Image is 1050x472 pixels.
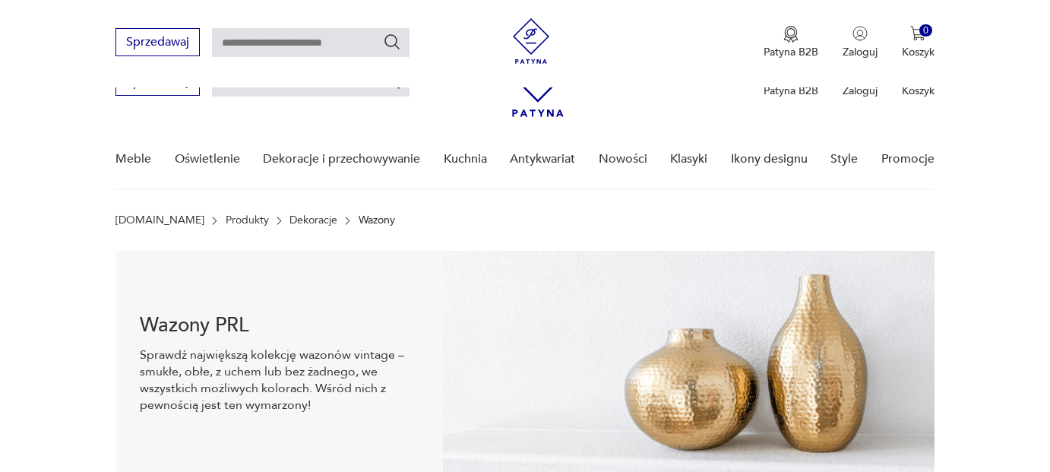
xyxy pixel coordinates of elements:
a: Ikona medaluPatyna B2B [764,26,818,59]
a: Antykwariat [510,130,575,188]
img: Ikona medalu [783,26,799,43]
div: 0 [919,24,932,37]
a: Nowości [599,130,647,188]
button: Sprzedawaj [115,28,200,56]
a: Meble [115,130,151,188]
img: Ikonka użytkownika [852,26,868,41]
button: Szukaj [383,33,401,51]
a: Klasyki [670,130,707,188]
p: Zaloguj [843,84,878,98]
p: Patyna B2B [764,45,818,59]
p: Koszyk [902,45,935,59]
a: [DOMAIN_NAME] [115,214,204,226]
a: Sprzedawaj [115,78,200,88]
img: Ikona koszyka [910,26,925,41]
p: Wazony [359,214,395,226]
p: Sprawdź największą kolekcję wazonów vintage – smukłe, obłe, z uchem lub bez żadnego, we wszystkic... [140,347,419,413]
button: Zaloguj [843,26,878,59]
p: Koszyk [902,84,935,98]
a: Kuchnia [444,130,487,188]
p: Patyna B2B [764,84,818,98]
a: Dekoracje i przechowywanie [263,130,420,188]
a: Sprzedawaj [115,38,200,49]
a: Dekoracje [289,214,337,226]
button: Patyna B2B [764,26,818,59]
img: Patyna - sklep z meblami i dekoracjami vintage [508,18,554,64]
a: Style [830,130,858,188]
a: Promocje [881,130,935,188]
h1: Wazony PRL [140,316,419,334]
a: Oświetlenie [175,130,240,188]
a: Ikony designu [731,130,808,188]
button: 0Koszyk [902,26,935,59]
p: Zaloguj [843,45,878,59]
a: Produkty [226,214,269,226]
